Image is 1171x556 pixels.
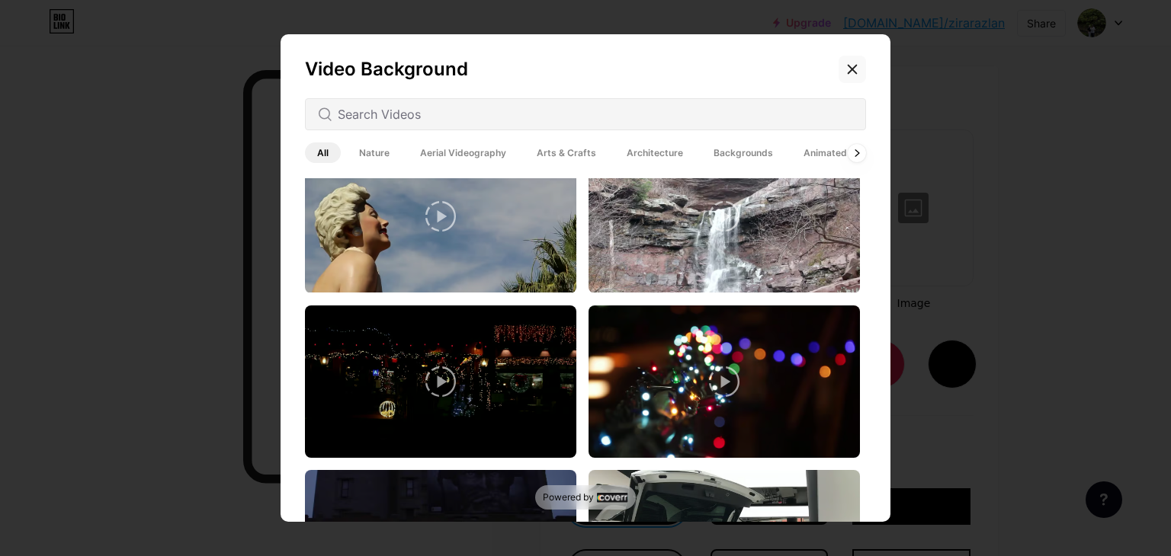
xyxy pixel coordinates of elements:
[525,142,608,163] span: Arts & Crafts
[614,142,695,163] span: Architecture
[701,142,785,163] span: Backgrounds
[338,105,853,123] input: Search Videos
[305,142,341,163] span: All
[347,142,402,163] span: Nature
[791,142,859,163] span: Animated
[305,58,468,80] span: Video Background
[543,491,594,503] span: Powered by
[408,142,518,163] span: Aerial Videography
